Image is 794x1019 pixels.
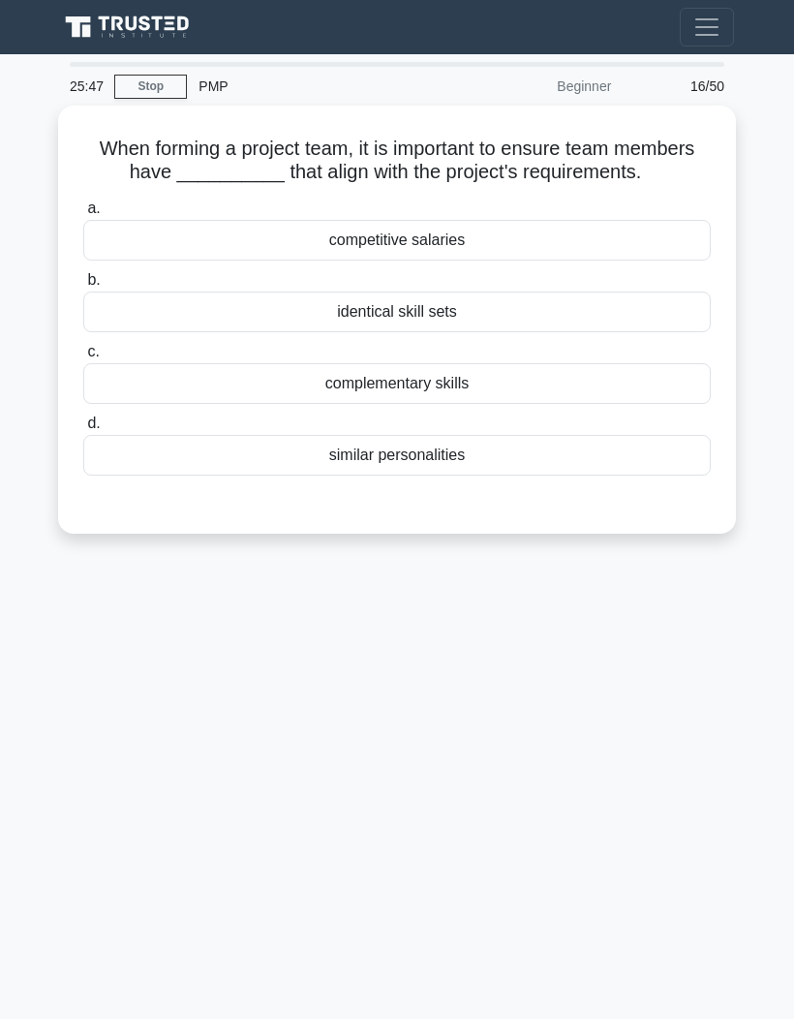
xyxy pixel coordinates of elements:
h5: When forming a project team, it is important to ensure team members have __________ that align wi... [81,137,713,185]
div: 16/50 [623,67,736,106]
div: complementary skills [83,363,711,404]
span: d. [87,415,100,431]
span: c. [87,343,99,359]
div: similar personalities [83,435,711,476]
span: b. [87,271,100,288]
div: competitive salaries [83,220,711,261]
span: a. [87,200,100,216]
div: Beginner [453,67,623,106]
div: identical skill sets [83,292,711,332]
div: 25:47 [58,67,114,106]
button: Toggle navigation [680,8,734,46]
a: Stop [114,75,187,99]
div: PMP [187,67,453,106]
